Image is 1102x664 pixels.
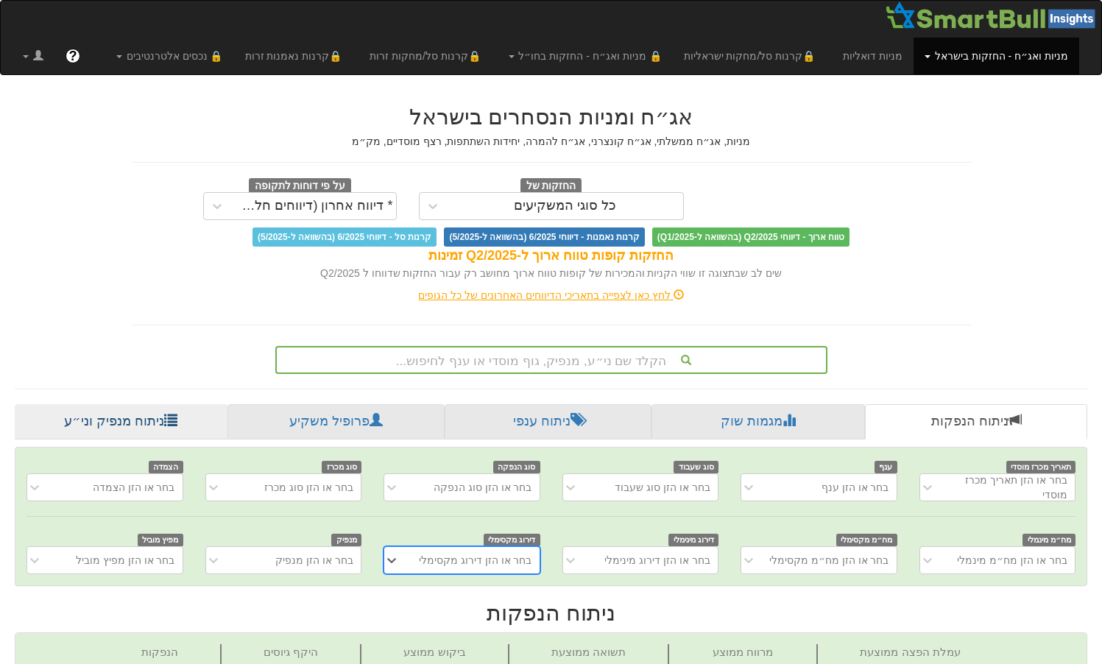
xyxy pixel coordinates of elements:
a: 🔒 מניות ואג״ח - החזקות בחו״ל [498,38,673,74]
a: 🔒קרנות סל/מחקות זרות [358,38,497,74]
span: מח״מ מקסימלי [836,534,897,546]
a: פרופיל משקיע [227,404,445,439]
span: סוג שעבוד [674,461,718,473]
a: 🔒 נכסים אלטרנטיבים [105,38,234,74]
span: מרווח ממוצע [713,646,773,658]
div: בחר או הזן דירוג מינימלי [604,553,710,568]
a: מניות ואג״ח - החזקות בישראל [914,38,1079,74]
div: בחר או הזן דירוג מקסימלי [419,553,532,568]
span: מפיץ מוביל [138,534,183,546]
span: ענף [875,461,897,473]
span: מנפיק [331,534,361,546]
span: תשואה ממוצעת [551,646,626,658]
span: דירוג מינימלי [668,534,718,546]
div: הקלד שם ני״ע, מנפיק, גוף מוסדי או ענף לחיפוש... [277,347,826,372]
a: מגמות שוק [651,404,865,439]
span: הצמדה [149,461,183,473]
div: החזקות קופות טווח ארוך ל-Q2/2025 זמינות [132,247,971,266]
span: סוג מכרז [322,461,361,473]
div: בחר או הזן סוג הנפקה [434,480,532,495]
h2: אג״ח ומניות הנסחרים בישראל [132,105,971,129]
a: ניתוח הנפקות [865,404,1087,439]
span: מח״מ מינמלי [1022,534,1075,546]
span: החזקות של [520,178,582,194]
div: בחר או הזן מח״מ מינמלי [957,553,1067,568]
div: בחר או הזן סוג שעבוד [615,480,710,495]
a: מניות דואליות [832,38,914,74]
div: בחר או הזן תאריך מכרז מוסדי [944,473,1068,502]
span: קרנות סל - דיווחי 6/2025 (בהשוואה ל-5/2025) [252,227,437,247]
div: בחר או הזן מפיץ מוביל [76,553,175,568]
div: * דיווח אחרון (דיווחים חלקיים) [234,199,393,213]
span: דירוג מקסימלי [484,534,540,546]
div: בחר או הזן מנפיק [275,553,353,568]
a: 🔒קרנות נאמנות זרות [234,38,359,74]
span: היקף גיוסים [264,646,318,658]
span: ? [68,49,77,63]
h5: מניות, אג״ח ממשלתי, אג״ח קונצרני, אג״ח להמרה, יחידות השתתפות, רצף מוסדיים, מק״מ [132,136,971,147]
span: עמלת הפצה ממוצעת [860,646,960,658]
span: טווח ארוך - דיווחי Q2/2025 (בהשוואה ל-Q1/2025) [652,227,850,247]
div: בחר או הזן סוג מכרז [264,480,353,495]
div: שים לב שבתצוגה זו שווי הקניות והמכירות של קופות טווח ארוך מחושב רק עבור החזקות שדווחו ל Q2/2025 [132,266,971,280]
a: ניתוח מנפיק וני״ע [15,404,227,439]
span: תאריך מכרז מוסדי [1006,461,1075,473]
a: ניתוח ענפי [445,404,652,439]
div: בחר או הזן מח״מ מקסימלי [769,553,889,568]
div: כל סוגי המשקיעים [514,199,616,213]
span: על פי דוחות לתקופה [249,178,351,194]
span: ביקוש ממוצע [403,646,465,658]
a: ? [54,38,91,74]
a: 🔒קרנות סל/מחקות ישראליות [673,38,832,74]
img: Smartbull [885,1,1101,30]
h2: ניתוח הנפקות [15,601,1087,625]
span: סוג הנפקה [493,461,540,473]
div: בחר או הזן ענף [822,480,889,495]
span: קרנות נאמנות - דיווחי 6/2025 (בהשוואה ל-5/2025) [444,227,644,247]
div: בחר או הזן הצמדה [93,480,175,495]
span: הנפקות [141,646,178,658]
div: לחץ כאן לצפייה בתאריכי הדיווחים האחרונים של כל הגופים [121,288,982,303]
